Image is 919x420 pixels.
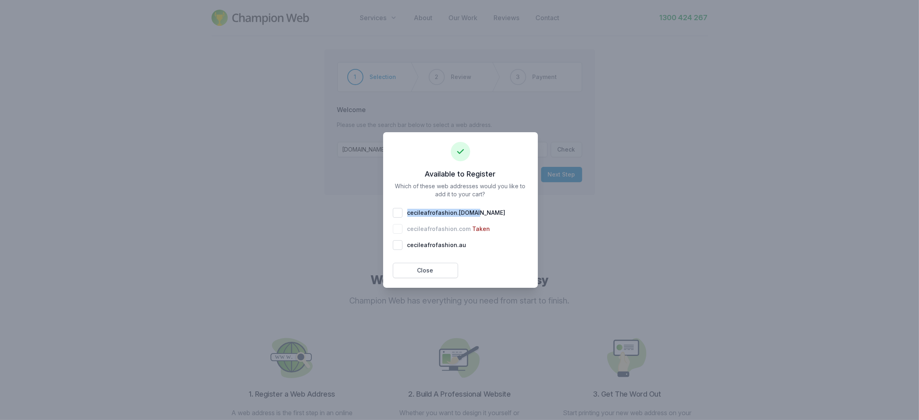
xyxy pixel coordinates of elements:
[393,169,528,179] h3: Available to Register
[407,225,471,233] span: cecileafrofashion . com
[393,182,528,253] p: Which of these web addresses would you like to add it to your cart?
[407,241,467,249] span: cecileafrofashion . au
[473,225,490,233] span: Taken
[407,209,506,217] span: cecileafrofashion . [DOMAIN_NAME]
[393,263,458,278] button: Close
